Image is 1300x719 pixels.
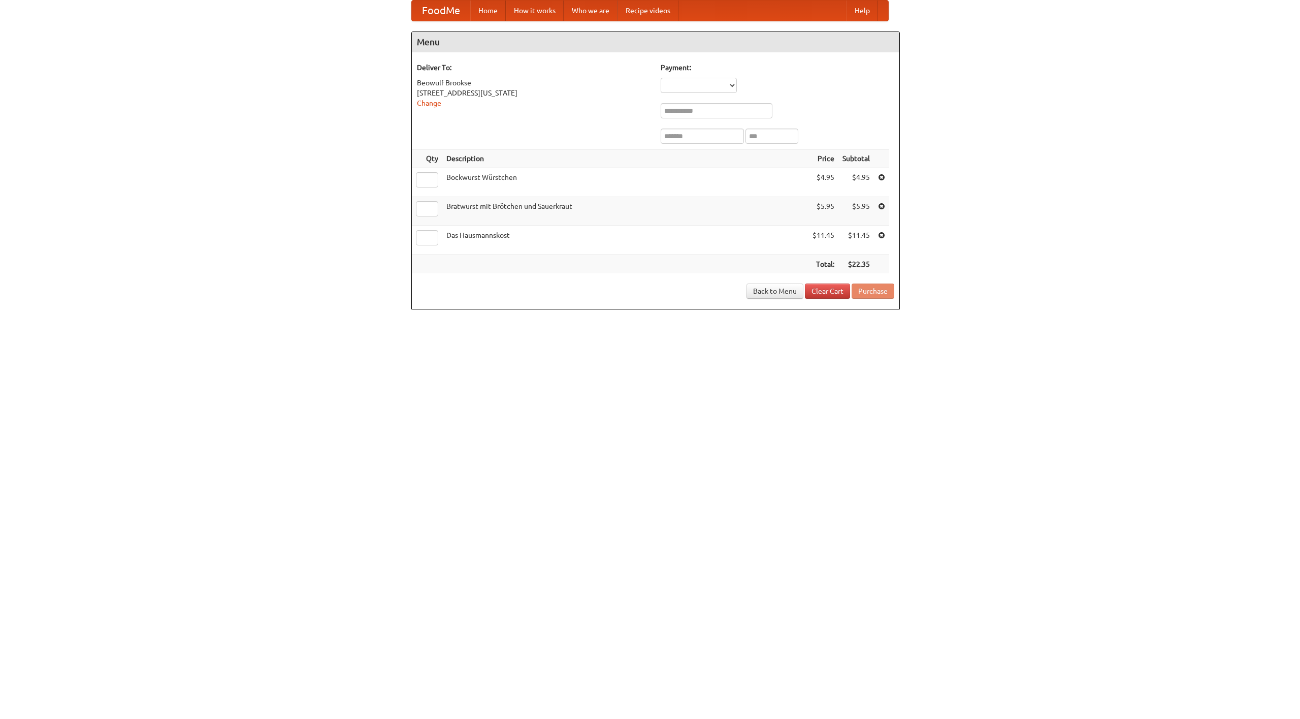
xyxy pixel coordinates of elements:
[808,255,838,274] th: Total:
[412,149,442,168] th: Qty
[808,197,838,226] td: $5.95
[661,62,894,73] h5: Payment:
[838,226,874,255] td: $11.45
[564,1,617,21] a: Who we are
[847,1,878,21] a: Help
[838,168,874,197] td: $4.95
[470,1,506,21] a: Home
[442,149,808,168] th: Description
[838,149,874,168] th: Subtotal
[417,88,651,98] div: [STREET_ADDRESS][US_STATE]
[617,1,678,21] a: Recipe videos
[852,284,894,299] button: Purchase
[442,168,808,197] td: Bockwurst Würstchen
[808,168,838,197] td: $4.95
[805,284,850,299] a: Clear Cart
[808,226,838,255] td: $11.45
[746,284,803,299] a: Back to Menu
[442,197,808,226] td: Bratwurst mit Brötchen und Sauerkraut
[417,78,651,88] div: Beowulf Brookse
[417,99,441,107] a: Change
[417,62,651,73] h5: Deliver To:
[442,226,808,255] td: Das Hausmannskost
[808,149,838,168] th: Price
[838,197,874,226] td: $5.95
[412,32,899,52] h4: Menu
[506,1,564,21] a: How it works
[412,1,470,21] a: FoodMe
[838,255,874,274] th: $22.35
